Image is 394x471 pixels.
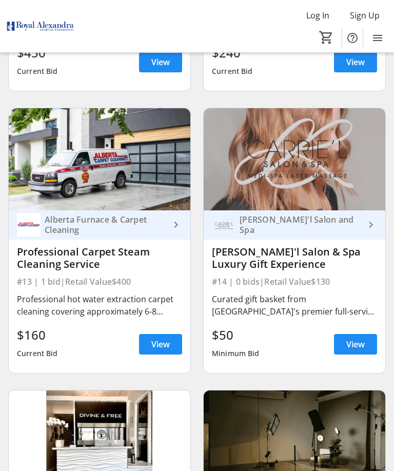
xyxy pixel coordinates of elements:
[212,274,377,289] div: #14 | 0 bids | Retail Value $130
[350,9,380,22] span: Sign Up
[139,334,182,355] a: View
[6,7,74,46] img: Royal Alexandra Hospital Foundation's Logo
[17,62,58,81] div: Current Bid
[204,210,385,240] a: Carrie'l Salon and Spa[PERSON_NAME]'l Salon and Spa
[204,108,385,210] img: Carrie'l Salon & Spa Luxury Gift Experience
[365,219,377,231] mat-icon: keyboard_arrow_right
[151,56,170,68] span: View
[212,62,253,81] div: Current Bid
[298,7,338,24] button: Log In
[342,7,388,24] button: Sign Up
[170,219,182,231] mat-icon: keyboard_arrow_right
[17,274,182,289] div: #13 | 1 bid | Retail Value $400
[9,108,190,210] img: Professional Carpet Steam Cleaning Service
[367,28,388,48] button: Menu
[17,326,58,344] div: $160
[9,210,190,240] a: Alberta Furnace & Carpet CleaningAlberta Furnace & Carpet Cleaning
[17,293,182,318] div: Professional hot water extraction carpet cleaning covering approximately 6-8 rooms or equivalent ...
[306,9,329,22] span: Log In
[212,326,260,344] div: $50
[17,213,41,237] img: Alberta Furnace & Carpet Cleaning
[17,246,182,270] div: Professional Carpet Steam Cleaning Service
[17,344,58,363] div: Current Bid
[334,334,377,355] a: View
[212,213,235,237] img: Carrie'l Salon and Spa
[151,338,170,350] span: View
[346,338,365,350] span: View
[41,214,170,235] div: Alberta Furnace & Carpet Cleaning
[346,56,365,68] span: View
[212,293,377,318] div: Curated gift basket from [GEOGRAPHIC_DATA]'s premier full-service salon and spa (39+years). Inclu...
[139,52,182,72] a: View
[212,246,377,270] div: [PERSON_NAME]'l Salon & Spa Luxury Gift Experience
[317,28,336,47] button: Cart
[334,52,377,72] a: View
[212,344,260,363] div: Minimum Bid
[235,214,365,235] div: [PERSON_NAME]'l Salon and Spa
[342,28,363,48] button: Help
